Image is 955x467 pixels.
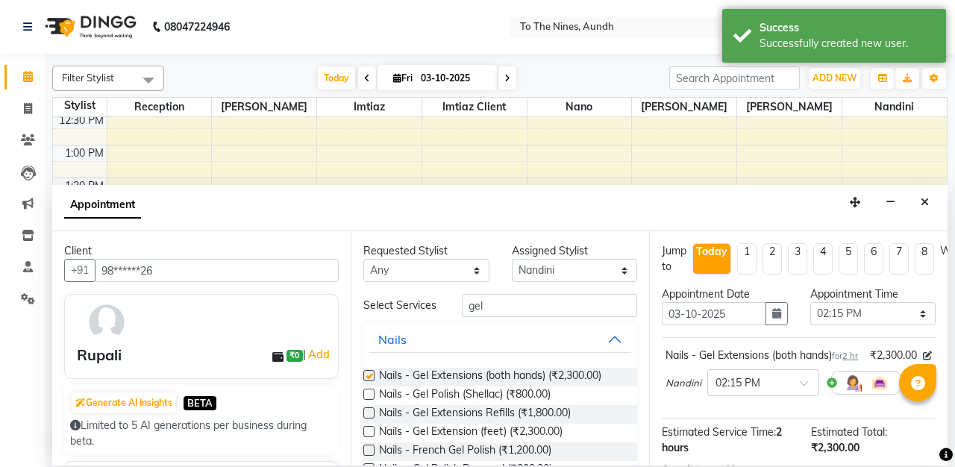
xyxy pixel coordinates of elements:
[318,66,355,90] span: Today
[832,351,858,361] small: for
[62,145,107,161] div: 1:00 PM
[811,425,887,439] span: Estimated Total:
[184,396,216,410] span: BETA
[923,351,932,360] i: Edit price
[64,259,95,282] button: +91
[64,243,339,259] div: Client
[662,286,788,302] div: Appointment Date
[662,243,686,275] div: Jump to
[871,374,889,392] img: Interior.png
[378,330,407,348] div: Nails
[363,243,489,259] div: Requested Stylist
[303,345,332,363] span: |
[870,348,917,363] span: ₹2,300.00
[864,243,883,275] li: 6
[72,392,176,413] button: Generate AI Insights
[811,441,859,454] span: ₹2,300.00
[632,98,736,116] span: [PERSON_NAME]
[844,374,862,392] img: Hairdresser.png
[813,243,833,275] li: 4
[64,192,141,219] span: Appointment
[662,425,776,439] span: Estimated Service Time:
[662,302,766,325] input: yyyy-mm-dd
[696,244,727,260] div: Today
[760,20,935,36] div: Success
[416,67,491,90] input: 2025-10-03
[666,348,858,363] div: Nails - Gel Extensions (both hands)
[842,351,858,361] span: 2 hr
[70,418,333,449] div: Limited to 5 AI generations per business during beta.
[107,98,212,116] span: Reception
[809,68,860,89] button: ADD NEW
[812,72,857,84] span: ADD NEW
[842,98,947,116] span: Nandini
[62,178,107,194] div: 1:30 PM
[512,243,638,259] div: Assigned Stylist
[389,72,416,84] span: Fri
[164,6,230,48] b: 08047224946
[379,368,601,386] span: Nails - Gel Extensions (both hands) (₹2,300.00)
[810,286,936,302] div: Appointment Time
[85,301,128,344] img: avatar
[38,6,140,48] img: logo
[737,243,757,275] li: 1
[352,298,451,313] div: Select Services
[286,350,302,362] span: ₹0
[889,243,909,275] li: 7
[788,243,807,275] li: 3
[669,66,800,90] input: Search Appointment
[95,259,339,282] input: Search by Name/Mobile/Email/Code
[317,98,422,116] span: Imtiaz
[62,72,114,84] span: Filter Stylist
[53,98,107,113] div: Stylist
[763,243,782,275] li: 2
[212,98,316,116] span: [PERSON_NAME]
[527,98,632,116] span: Nano
[666,376,701,391] span: Nandini
[369,326,631,353] button: Nails
[915,243,934,275] li: 8
[379,442,551,461] span: Nails - French Gel Polish (₹1,200.00)
[737,98,842,116] span: [PERSON_NAME]
[379,386,551,405] span: Nails - Gel Polish (Shellac) (₹800.00)
[839,243,858,275] li: 5
[379,405,571,424] span: Nails - Gel Extensions Refills (₹1,800.00)
[914,191,936,214] button: Close
[422,98,527,116] span: Imtiaz client
[379,424,563,442] span: Nails - Gel Extension (feet) (₹2,300.00)
[760,36,935,51] div: Successfully created new user.
[306,345,332,363] a: Add
[462,294,637,317] input: Search by service name
[56,113,107,128] div: 12:30 PM
[77,344,122,366] div: Rupali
